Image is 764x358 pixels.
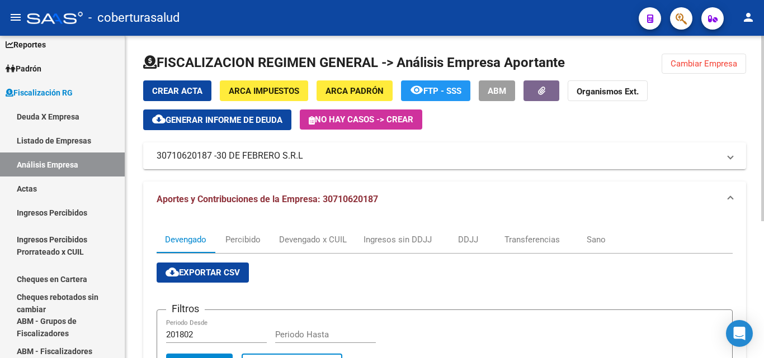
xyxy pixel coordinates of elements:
mat-expansion-panel-header: 30710620187 -30 DE FEBRERO S.R.L [143,142,746,169]
span: Fiscalización RG [6,87,73,99]
div: Transferencias [504,233,560,246]
span: FTP - SSS [423,86,461,96]
button: Organismos Ext. [568,80,648,101]
span: ARCA Padrón [326,86,384,96]
span: Aportes y Contribuciones de la Empresa: 30710620187 [157,194,378,204]
button: Crear Acta [143,80,211,101]
span: - coberturasalud [88,6,180,30]
span: 30 DE FEBRERO S.R.L [216,150,303,162]
div: Ingresos sin DDJJ [364,233,432,246]
h3: Filtros [166,301,205,317]
button: Generar informe de deuda [143,109,291,130]
div: Devengado x CUIL [279,233,347,246]
div: Percibido [225,233,261,246]
mat-expansion-panel-header: Aportes y Contribuciones de la Empresa: 30710620187 [143,182,746,217]
span: Reportes [6,39,46,51]
strong: Organismos Ext. [577,87,639,97]
button: ARCA Impuestos [220,80,308,101]
span: ARCA Impuestos [229,86,299,96]
mat-icon: cloud_download [166,265,179,279]
h1: FISCALIZACION REGIMEN GENERAL -> Análisis Empresa Aportante [143,54,565,71]
span: ABM [488,86,506,96]
mat-panel-title: 30710620187 - [157,150,719,162]
button: FTP - SSS [401,80,470,101]
div: Sano [587,233,606,246]
div: DDJJ [458,233,478,246]
span: Exportar CSV [166,268,240,278]
span: Crear Acta [152,86,202,96]
span: Cambiar Empresa [671,59,737,69]
mat-icon: remove_red_eye [410,83,423,97]
button: ABM [479,80,515,101]
div: Open Intercom Messenger [726,320,753,347]
button: No hay casos -> Crear [300,109,422,130]
span: Generar informe de deuda [166,115,282,125]
mat-icon: person [742,11,755,24]
button: ARCA Padrón [317,80,393,101]
button: Exportar CSV [157,262,249,283]
span: Padrón [6,63,41,75]
mat-icon: menu [9,11,22,24]
button: Cambiar Empresa [662,54,746,74]
div: Devengado [165,233,206,246]
mat-icon: cloud_download [152,112,166,126]
span: No hay casos -> Crear [309,114,413,125]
